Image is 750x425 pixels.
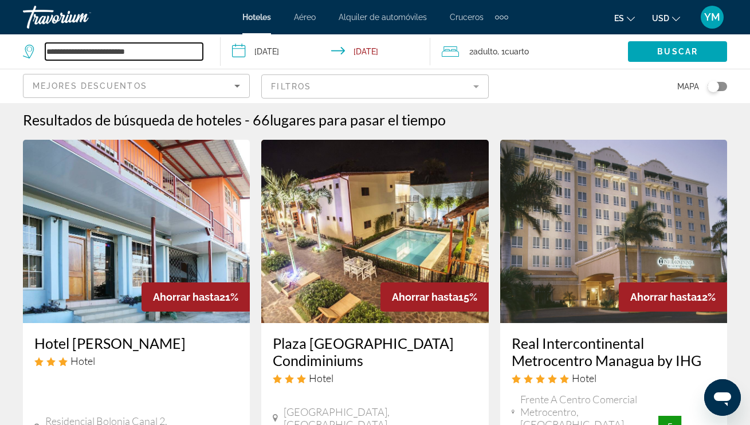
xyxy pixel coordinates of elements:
button: User Menu [697,5,727,29]
span: YM [704,11,720,23]
h1: Resultados de búsqueda de hoteles [23,111,242,128]
div: 5 star Hotel [512,372,716,384]
div: 12% [619,282,727,312]
button: Travelers: 2 adults, 0 children [430,34,628,69]
a: Real Intercontinental Metrocentro Managua by IHG [512,335,716,369]
button: Toggle map [699,81,727,92]
button: Extra navigation items [495,8,508,26]
iframe: Botón para iniciar la ventana de mensajería [704,379,741,416]
div: 15% [380,282,489,312]
a: Alquiler de automóviles [339,13,427,22]
a: Hotel [PERSON_NAME] [34,335,238,352]
span: Hotel [309,372,333,384]
span: 2 [469,44,497,60]
button: Change language [614,10,635,26]
span: Ahorrar hasta [630,291,697,303]
div: 3 star Hotel [273,372,477,384]
span: Ahorrar hasta [153,291,219,303]
span: , 1 [497,44,529,60]
span: lugares para pasar el tiempo [270,111,446,128]
span: Hotel [572,372,596,384]
span: Mejores descuentos [33,81,147,90]
span: Adulto [473,47,497,56]
button: Filter [261,74,488,99]
img: Hotel image [500,140,727,323]
button: Check-in date: Nov 27, 2025 Check-out date: Nov 30, 2025 [221,34,430,69]
a: Aéreo [294,13,316,22]
div: 21% [142,282,250,312]
span: USD [652,14,669,23]
span: es [614,14,624,23]
a: Hoteles [242,13,271,22]
button: Change currency [652,10,680,26]
span: Buscar [657,47,698,56]
mat-select: Sort by [33,79,240,93]
img: Hotel image [23,140,250,323]
span: Hotel [70,355,95,367]
span: Cuarto [505,47,529,56]
img: Hotel image [261,140,488,323]
button: Buscar [628,41,727,62]
a: Plaza [GEOGRAPHIC_DATA] Condiminiums [273,335,477,369]
span: Ahorrar hasta [392,291,458,303]
a: Cruceros [450,13,484,22]
div: 3 star Hotel [34,355,238,367]
span: - [245,111,250,128]
span: Mapa [677,78,699,95]
h2: 66 [253,111,446,128]
a: Travorium [23,2,138,32]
